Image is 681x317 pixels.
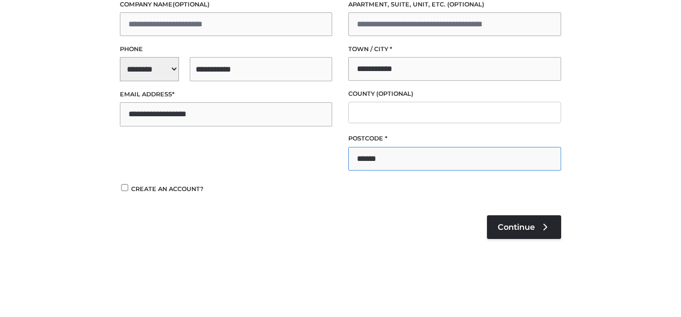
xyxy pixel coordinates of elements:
[173,1,210,8] span: (optional)
[376,90,413,97] span: (optional)
[498,222,535,232] span: Continue
[348,133,561,144] label: Postcode
[348,89,561,99] label: County
[131,185,204,193] span: Create an account?
[120,89,333,100] label: Email address
[487,215,561,239] a: Continue
[447,1,484,8] span: (optional)
[348,44,561,54] label: Town / City
[120,184,130,191] input: Create an account?
[120,44,333,54] label: Phone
